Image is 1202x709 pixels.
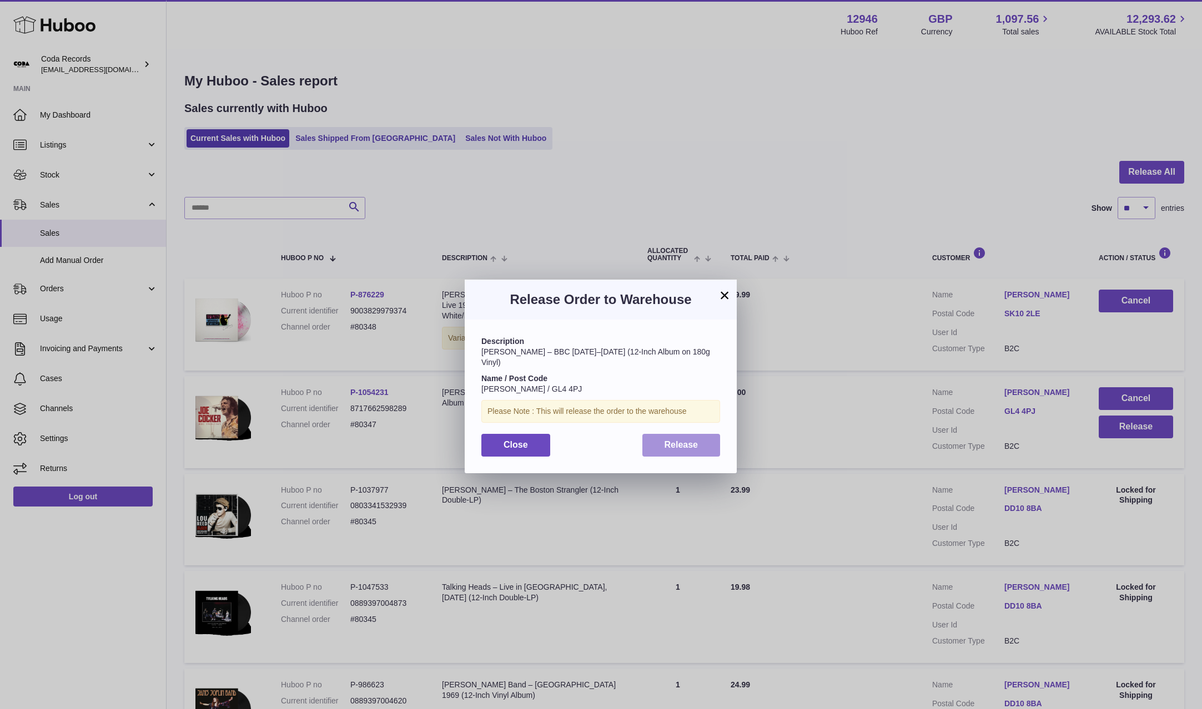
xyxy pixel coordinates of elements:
[481,400,720,423] div: Please Note : This will release the order to the warehouse
[481,384,582,393] span: [PERSON_NAME] / GL4 4PJ
[642,434,721,457] button: Release
[481,374,547,383] strong: Name / Post Code
[718,288,731,302] button: ×
[665,440,698,449] span: Release
[481,434,550,457] button: Close
[504,440,528,449] span: Close
[481,337,524,346] strong: Description
[481,291,720,308] h3: Release Order to Warehouse
[481,347,710,367] span: [PERSON_NAME] – BBC [DATE]–[DATE] (12-Inch Album on 180g Vinyl)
